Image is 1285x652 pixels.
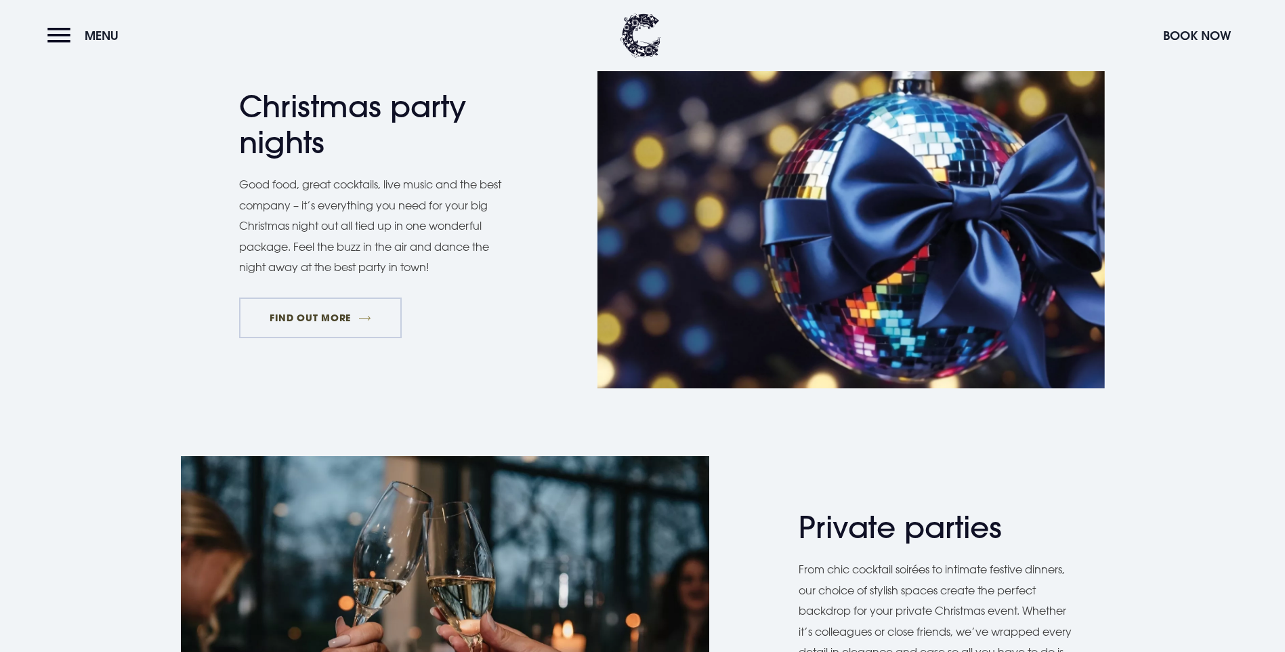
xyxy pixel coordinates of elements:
[239,298,402,338] a: FIND OUT MORE
[1156,21,1238,50] button: Book Now
[620,14,661,58] img: Clandeboye Lodge
[239,174,517,277] p: Good food, great cocktails, live music and the best company – it’s everything you need for your b...
[85,28,119,43] span: Menu
[239,89,503,161] h2: Christmas party nights
[799,510,1063,546] h2: Private parties
[597,50,1105,388] img: Hotel Christmas in Northern Ireland
[47,21,125,50] button: Menu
